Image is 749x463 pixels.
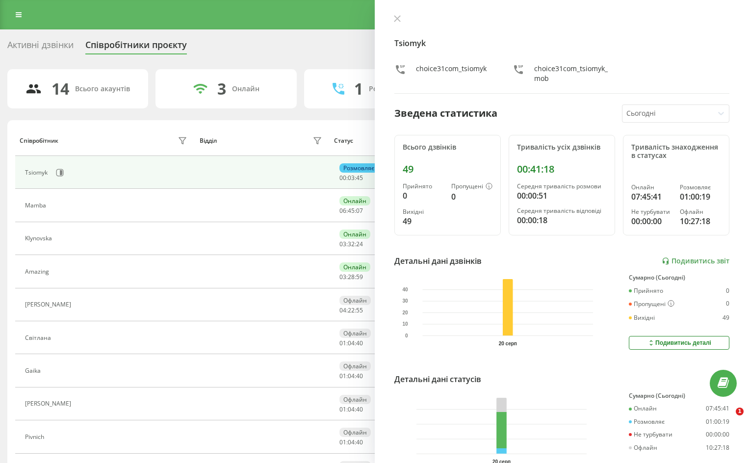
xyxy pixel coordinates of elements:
div: : : [339,241,363,248]
div: Детальні дані статусів [394,373,481,385]
div: 0 [403,190,443,202]
div: Світлана [25,334,53,341]
div: Всього дзвінків [403,143,492,152]
text: 10 [402,322,408,327]
div: Статус [334,137,353,144]
div: Прийнято [629,287,663,294]
div: Тривалість усіх дзвінків [517,143,607,152]
div: Офлайн [339,296,371,305]
div: 0 [451,191,492,203]
span: 07 [356,206,363,215]
div: Активні дзвінки [7,40,74,55]
div: 0 [726,300,729,308]
div: Подивитись деталі [647,339,711,347]
div: : : [339,340,363,347]
div: Офлайн [629,444,657,451]
div: Klynovska [25,235,54,242]
span: 28 [348,273,355,281]
div: Пропущені [629,300,674,308]
iframe: Intercom live chat [716,408,739,431]
div: 49 [403,163,492,175]
div: Офлайн [339,361,371,371]
span: 04 [348,405,355,413]
div: 07:45:41 [631,191,672,203]
div: Вихідні [629,314,655,321]
div: 01:00:19 [706,418,729,425]
div: Тривалість знаходження в статусах [631,143,721,160]
div: 07:45:41 [706,405,729,412]
span: 06 [339,206,346,215]
div: Сумарно (Сьогодні) [629,274,729,281]
h4: Tsiomyk [394,37,730,49]
text: 0 [405,333,408,338]
div: Mamba [25,202,49,209]
div: Розмовляє [629,418,665,425]
div: Онлайн [339,262,370,272]
div: choice31com_tsiomyk [416,64,487,83]
div: Детальні дані дзвінків [394,255,482,267]
span: 40 [356,438,363,446]
div: Онлайн [232,85,259,93]
div: Середня тривалість розмови [517,183,607,190]
div: : : [339,175,363,181]
text: 20 серп [498,341,517,346]
span: 00 [339,174,346,182]
div: Amazing [25,268,52,275]
div: Gaika [25,367,43,374]
div: Відділ [200,137,217,144]
span: 45 [356,174,363,182]
span: 59 [356,273,363,281]
div: Онлайн [339,230,370,239]
div: : : [339,439,363,446]
div: 1 [354,79,363,98]
div: 00:00:00 [706,431,729,438]
div: Tsiomyk [25,169,50,176]
div: 3 [217,79,226,98]
div: 00:00:00 [631,215,672,227]
text: 40 [402,287,408,292]
div: : : [339,406,363,413]
div: choice31com_tsiomyk_mob [534,64,611,83]
div: Розмовляє [339,163,378,173]
div: 00:00:18 [517,214,607,226]
div: 10:27:18 [680,215,721,227]
span: 40 [356,405,363,413]
div: Співробітники проєкту [85,40,187,55]
div: 00:41:18 [517,163,607,175]
span: 22 [348,306,355,314]
span: 45 [348,206,355,215]
div: : : [339,207,363,214]
span: 04 [348,438,355,446]
div: Офлайн [339,428,371,437]
div: Розмовляють [369,85,416,93]
span: 03 [339,273,346,281]
span: 55 [356,306,363,314]
div: Пропущені [451,183,492,191]
div: Онлайн [629,405,657,412]
div: 49 [723,314,729,321]
div: Не турбувати [631,208,672,215]
div: [PERSON_NAME] [25,400,74,407]
span: 01 [339,405,346,413]
div: Офлайн [339,329,371,338]
div: Онлайн [631,184,672,191]
div: Зведена статистика [394,106,497,121]
button: Подивитись деталі [629,336,729,350]
div: Сумарно (Сьогодні) [629,392,729,399]
div: : : [339,274,363,281]
div: 01:00:19 [680,191,721,203]
span: 1 [736,408,744,415]
div: Прийнято [403,183,443,190]
div: Середня тривалість відповіді [517,207,607,214]
span: 01 [339,372,346,380]
div: 49 [403,215,443,227]
div: 14 [52,79,69,98]
span: 03 [339,240,346,248]
text: 30 [402,299,408,304]
div: Офлайн [680,208,721,215]
div: Pivnich [25,434,47,440]
div: 0 [726,287,729,294]
a: Подивитись звіт [662,257,729,265]
span: 40 [356,372,363,380]
div: Всього акаунтів [75,85,130,93]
